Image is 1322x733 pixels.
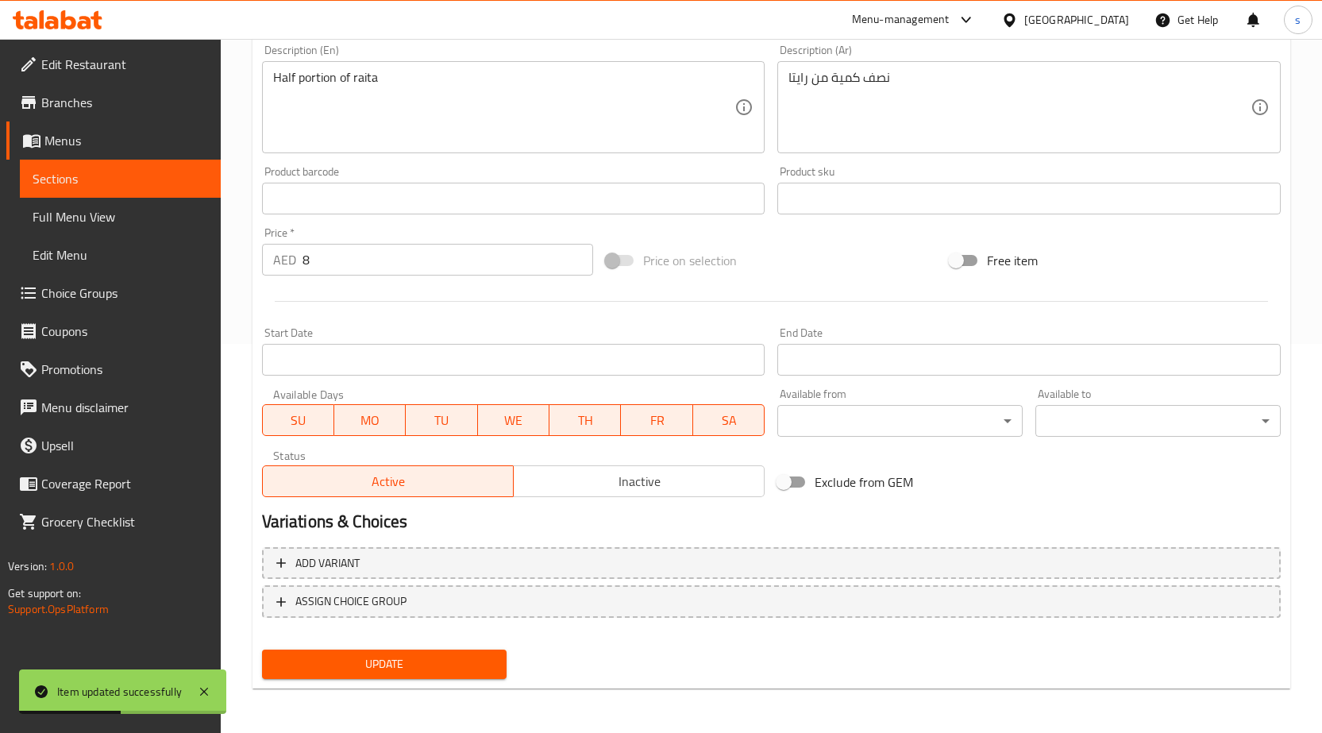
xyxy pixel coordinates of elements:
span: Edit Restaurant [41,55,208,74]
span: Update [275,654,495,674]
a: Menus [6,122,221,160]
button: SA [693,404,765,436]
span: Branches [41,93,208,112]
button: TH [549,404,621,436]
input: Please enter price [303,244,593,276]
div: [GEOGRAPHIC_DATA] [1024,11,1129,29]
button: MO [334,404,406,436]
span: s [1295,11,1301,29]
div: ​ [777,405,1023,437]
span: Promotions [41,360,208,379]
span: TU [412,409,471,432]
span: Get support on: [8,583,81,604]
span: Active [269,470,507,493]
div: Menu-management [852,10,950,29]
span: Menus [44,131,208,150]
span: Coverage Report [41,474,208,493]
span: SU [269,409,328,432]
span: Inactive [520,470,758,493]
div: ​ [1035,405,1281,437]
span: Grocery Checklist [41,512,208,531]
a: Support.OpsPlatform [8,599,109,619]
span: Add variant [295,554,360,573]
button: TU [406,404,477,436]
a: Promotions [6,350,221,388]
div: Item updated successfully [57,683,182,700]
span: SA [700,409,758,432]
p: AED [273,250,296,269]
a: Edit Menu [20,236,221,274]
span: FR [627,409,686,432]
a: Coverage Report [6,465,221,503]
span: Menu disclaimer [41,398,208,417]
span: Sections [33,169,208,188]
span: MO [341,409,399,432]
a: Full Menu View [20,198,221,236]
a: Coupons [6,312,221,350]
span: TH [556,409,615,432]
button: SU [262,404,334,436]
h2: Variations & Choices [262,510,1281,534]
button: Update [262,650,507,679]
button: WE [478,404,549,436]
input: Please enter product barcode [262,183,765,214]
span: Upsell [41,436,208,455]
a: Branches [6,83,221,122]
a: Choice Groups [6,274,221,312]
button: Inactive [513,465,765,497]
a: Menu disclaimer [6,388,221,426]
a: Grocery Checklist [6,503,221,541]
button: FR [621,404,692,436]
a: Sections [20,160,221,198]
textarea: نصف كمية من رايتا [788,70,1251,145]
button: Add variant [262,547,1281,580]
span: ASSIGN CHOICE GROUP [295,592,407,611]
button: Active [262,465,514,497]
a: Upsell [6,426,221,465]
span: Version: [8,556,47,577]
textarea: Half portion of raita [273,70,735,145]
span: Edit Menu [33,245,208,264]
input: Please enter product sku [777,183,1281,214]
span: 1.0.0 [49,556,74,577]
span: Exclude from GEM [815,473,913,492]
span: Full Menu View [33,207,208,226]
a: Edit Restaurant [6,45,221,83]
span: Choice Groups [41,284,208,303]
span: WE [484,409,543,432]
button: ASSIGN CHOICE GROUP [262,585,1281,618]
span: Price on selection [643,251,737,270]
span: Free item [987,251,1038,270]
span: Coupons [41,322,208,341]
